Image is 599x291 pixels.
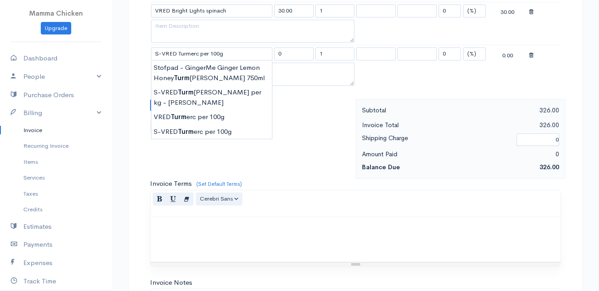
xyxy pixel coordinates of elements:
div: 30.00 [488,5,527,17]
label: Invoice Notes [150,278,192,288]
div: VRED erc per 100g [151,110,272,124]
button: Add Row [150,99,188,112]
a: Upgrade [41,22,71,35]
input: Item Name [151,4,272,17]
button: Underline (CTRL+U) [166,193,180,205]
div: Resize [151,262,560,266]
div: Stofpad - GingerMe Ginger Lemon Honey [PERSON_NAME] 750ml [151,60,272,85]
label: Attach PDf or Image [150,120,217,133]
strong: Turm [171,112,186,121]
div: Amount Paid [358,149,461,160]
span: 326.00 [539,163,559,171]
span: Mamma Chicken [29,9,83,17]
strong: Turm [178,127,194,136]
div: S-VRED erc per 100g [151,124,272,139]
div: Invoice Total [358,120,461,131]
button: Remove Font Style (CTRL+\) [180,193,194,205]
label: Invoice Terms [150,179,192,189]
input: Item Name [151,47,272,60]
div: Shipping Charge [358,133,512,147]
strong: Balance Due [362,163,400,171]
div: S-VRED [PERSON_NAME] per kg - [PERSON_NAME] [151,85,272,110]
div: 0 [461,149,564,160]
button: Font Family [196,193,242,205]
button: Bold (CTRL+B) [153,193,167,205]
strong: Turm [178,88,194,96]
div: 326.00 [461,120,564,131]
div: 326.00 [461,105,564,116]
a: (Set Default Terms) [196,180,242,188]
div: 0.00 [488,49,527,60]
div: Subtotal [358,105,461,116]
strong: Turm [174,73,190,82]
span: Cerebri Sans [200,195,233,202]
